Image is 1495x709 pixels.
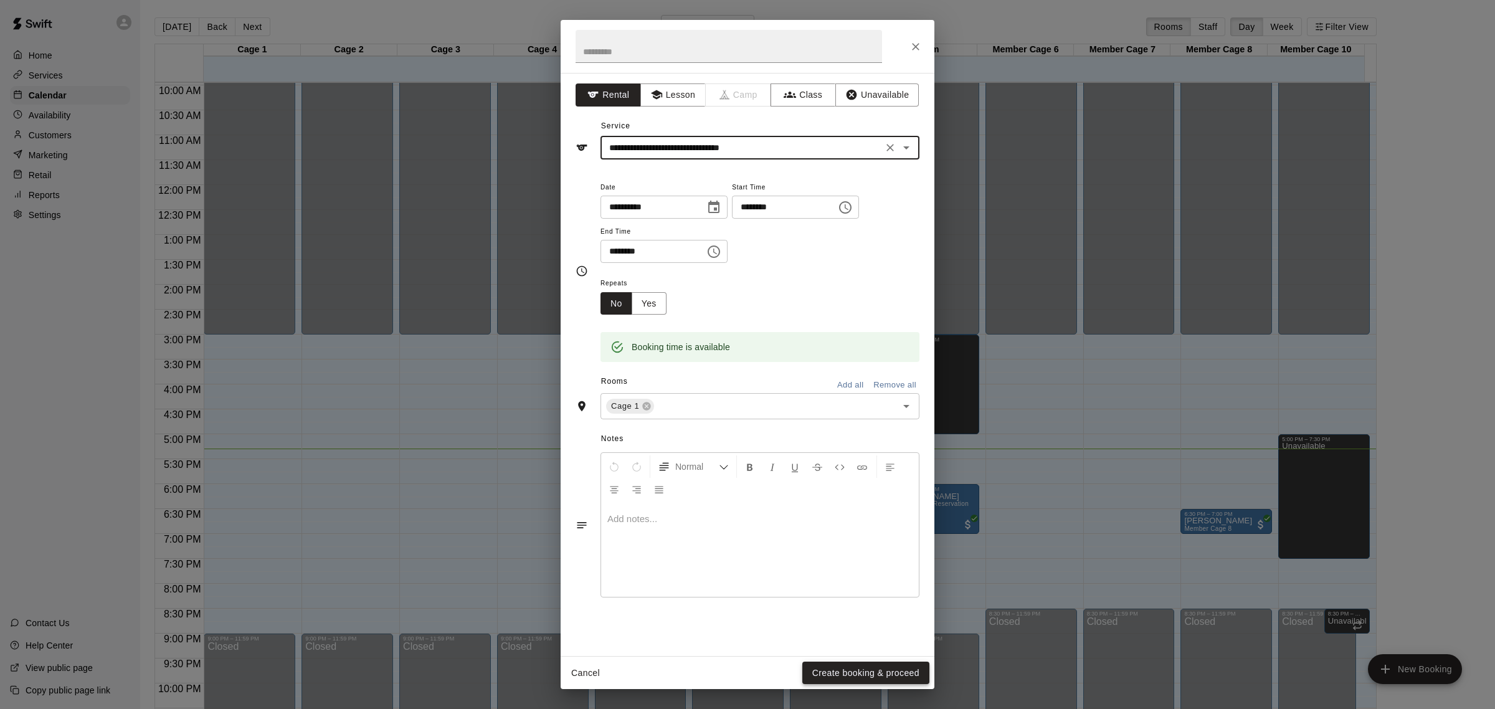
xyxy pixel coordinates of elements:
button: Format Italics [762,455,783,478]
button: Open [898,139,915,156]
button: Class [771,83,836,107]
span: Rooms [601,377,628,386]
svg: Timing [576,265,588,277]
button: Clear [881,139,899,156]
button: Lesson [640,83,706,107]
button: Insert Code [829,455,850,478]
button: Right Align [626,478,647,500]
svg: Service [576,141,588,154]
span: End Time [600,224,728,240]
div: Booking time is available [632,336,730,358]
button: Rental [576,83,641,107]
button: No [600,292,632,315]
button: Format Underline [784,455,805,478]
svg: Rooms [576,400,588,412]
button: Left Align [880,455,901,478]
button: Yes [632,292,667,315]
span: Start Time [732,179,859,196]
button: Open [898,397,915,415]
button: Close [904,36,927,58]
button: Unavailable [835,83,919,107]
button: Choose time, selected time is 5:30 PM [833,195,858,220]
button: Create booking & proceed [802,662,929,685]
span: Cage 1 [606,400,644,412]
button: Insert Link [852,455,873,478]
button: Center Align [604,478,625,500]
button: Redo [626,455,647,478]
button: Choose date, selected date is Sep 19, 2025 [701,195,726,220]
span: Service [601,121,630,130]
span: Camps can only be created in the Services page [706,83,771,107]
button: Cancel [566,662,605,685]
button: Format Strikethrough [807,455,828,478]
button: Format Bold [739,455,761,478]
span: Repeats [600,275,676,292]
span: Normal [675,460,719,473]
span: Date [600,179,728,196]
div: Cage 1 [606,399,654,414]
button: Formatting Options [653,455,734,478]
svg: Notes [576,519,588,531]
button: Add all [830,376,870,395]
button: Remove all [870,376,919,395]
button: Undo [604,455,625,478]
button: Justify Align [648,478,670,500]
div: outlined button group [600,292,667,315]
span: Notes [601,429,919,449]
button: Choose time, selected time is 6:30 PM [701,239,726,264]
